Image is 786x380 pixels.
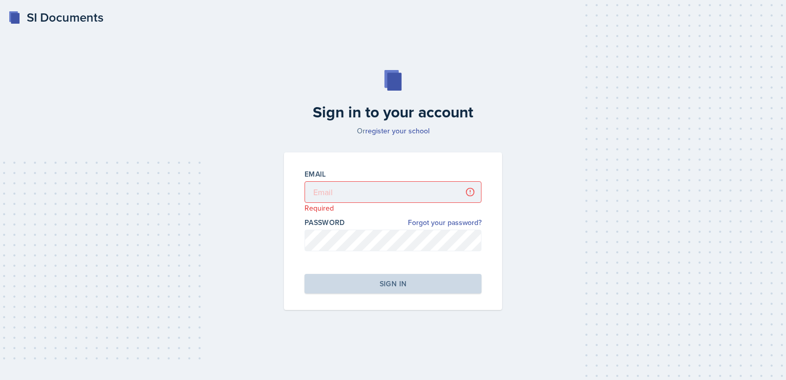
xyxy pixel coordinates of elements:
div: Sign in [380,279,406,289]
h2: Sign in to your account [278,103,508,122]
label: Email [305,169,326,179]
p: Required [305,203,481,213]
a: SI Documents [8,8,103,27]
button: Sign in [305,274,481,293]
input: Email [305,181,481,203]
a: Forgot your password? [408,217,481,228]
label: Password [305,217,345,228]
p: Or [278,126,508,136]
a: register your school [365,126,430,136]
